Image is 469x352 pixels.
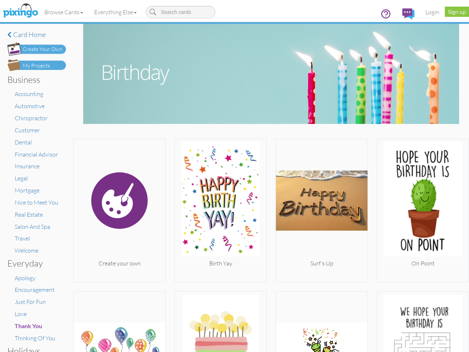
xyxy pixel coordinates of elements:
img: 20250828-184730-f95567fc9a5c-250.jpg [377,142,469,259]
a: Financial Advisor [15,151,58,158]
img: pixingo logo [1,2,40,20]
a: Sign up [445,7,469,17]
a: Thank You [15,322,42,330]
img: 20250828-163716-8d2042864239-250.jpg [175,142,266,259]
a: Travel [15,235,30,242]
a: Love [15,310,27,318]
div: Birth Yay [175,259,266,268]
a: Automotive [15,102,45,110]
a: Welcome [15,247,38,254]
a: Accounting [15,90,43,98]
a: Dental [15,139,32,146]
img: 20250124-203932-47b3b49a8da9-250.png [276,142,368,259]
a: Insurance [15,162,40,170]
div: My Projects [23,62,50,70]
a: Login [420,3,445,21]
a: Salon And Spa [15,223,50,230]
a: Chiropractor [15,114,48,122]
a: Nice to Meet You [15,199,58,206]
a: Legal [15,175,28,182]
a: Encouragement [15,286,55,293]
div: Surf’s Up [276,259,368,268]
a: Card home [7,31,66,38]
a: Customer [15,126,40,134]
a: Everything Else [89,3,142,21]
a: Just For Fun [15,298,46,305]
img: comments.svg [402,8,414,19]
img: create-own-button.png [7,42,66,56]
a: Real Estate [15,211,43,218]
a: Mortgage [15,187,40,194]
h3: Business [7,75,60,84]
img: my-projects-button.png [7,59,66,71]
a: Apology [15,274,36,282]
img: create.svg [74,142,165,259]
h3: Everyday [7,258,60,268]
img: birthday.jpg [83,24,459,124]
a: Thinking Of You [15,334,55,342]
div: Create your own [74,259,165,268]
div: Create Your Own [23,45,62,53]
div: On Point [377,259,469,268]
input: Search cards [146,6,215,18]
a: Browse Cards [39,3,89,21]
